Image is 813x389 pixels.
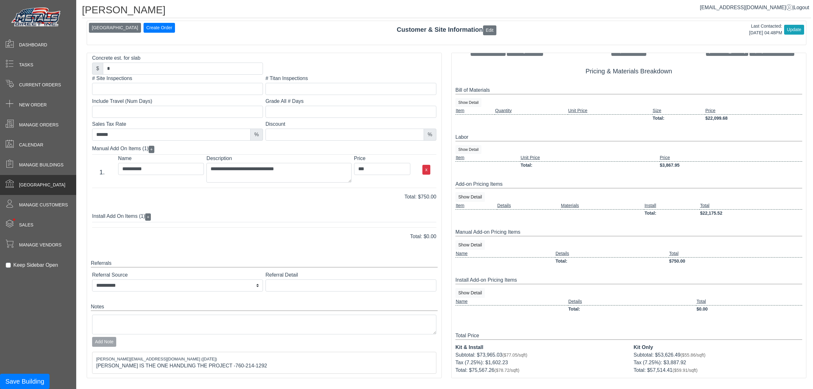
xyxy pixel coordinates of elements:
td: Total: [520,161,659,169]
div: Kit & Install [455,344,624,351]
span: ($77.05/sqft) [502,352,527,358]
div: 1. [89,167,116,177]
td: $3,867.95 [660,161,802,169]
div: Install Add On Items (1) [92,211,436,222]
button: Show Detail [455,98,481,107]
label: Include Travel (Num Days) [92,97,263,105]
button: [GEOGRAPHIC_DATA] [89,23,141,33]
label: Grade All # Days [265,97,436,105]
span: Dashboard [19,42,47,48]
h1: [PERSON_NAME] [82,4,811,18]
td: $0.00 [696,305,802,313]
button: Add Note [92,337,116,347]
label: Sales Tax Rate [92,120,263,128]
img: Metals Direct Inc Logo [10,6,64,29]
td: Total [700,202,802,210]
td: Materials [561,202,644,210]
label: Keep Sidebar Open [13,261,58,269]
span: Calendar [19,142,43,148]
span: Current Orders [19,82,61,88]
div: [PERSON_NAME] IS THE ONE HANDLING THE PROJECT -760-214-1292 [96,362,432,370]
span: Manage Customers [19,202,68,208]
span: Tasks [19,62,33,68]
td: $750.00 [669,257,802,265]
div: Total: $75,567.26 [455,366,624,374]
td: Item [455,107,495,115]
td: Total [669,250,802,258]
span: ($59.91/sqft) [673,368,698,373]
div: Install Add-on Pricing Items [455,276,802,284]
a: [EMAIL_ADDRESS][DOMAIN_NAME] [700,5,792,10]
div: Total Price [455,332,802,340]
button: + [149,146,154,153]
span: Manage Buildings [19,162,64,168]
label: Price [354,155,411,162]
button: Show Detail [455,288,485,298]
td: Details [555,250,669,258]
td: Details [497,202,561,210]
button: Update [784,25,804,35]
td: Name [455,298,568,305]
td: Size [652,107,705,115]
label: Name [118,155,204,162]
span: Manage Orders [19,122,58,128]
button: Show Detail [455,192,485,202]
div: Tax (7.25%): $3,887.92 [634,359,802,366]
div: Total: $0.00 [87,233,441,240]
div: Referrals [91,259,438,267]
label: # Site Inspections [92,75,263,82]
td: Quantity [495,107,568,115]
div: Total: $750.00 [87,193,441,201]
div: % [424,129,436,141]
div: Last Contacted: [DATE] 04:48PM [749,23,782,36]
div: Manual Add-on Pricing Items [455,228,802,236]
td: Install [644,202,700,210]
div: Notes [91,303,438,311]
td: Total [696,298,802,305]
td: Price [705,107,802,115]
div: [PERSON_NAME][EMAIL_ADDRESS][DOMAIN_NAME] ([DATE]) [96,356,432,362]
div: Manual Add On Items (1) [92,143,436,155]
td: $22,099.68 [705,114,802,122]
div: Kit Only [634,344,802,351]
label: Referral Detail [265,271,436,279]
div: Bill of Materials [455,86,802,94]
td: $22,175.52 [700,209,802,217]
td: Name [455,250,555,258]
h5: Pricing & Materials Breakdown [455,67,802,75]
div: % [250,129,263,141]
div: Labor [455,133,802,141]
td: Item [455,154,520,162]
div: Customer & Site Information [87,25,806,35]
td: Unit Price [520,154,659,162]
span: New Order [19,102,47,108]
td: Total: [555,257,669,265]
td: Price [660,154,802,162]
td: Total: [568,305,696,313]
div: Subtotal: $73,965.03 [455,351,624,359]
label: Referral Source [92,271,263,279]
td: Total: [652,114,705,122]
label: # Titan Inspections [265,75,436,82]
span: • [6,209,22,230]
span: ($78.72/sqft) [494,368,520,373]
button: Edit [483,25,496,35]
div: Total: $57,514.41 [634,366,802,374]
td: Details [568,298,696,305]
td: Item [455,202,497,210]
span: Manage Vendors [19,242,62,248]
span: ($55.86/sqft) [681,352,706,358]
span: Logout [794,5,809,10]
span: Sales [19,222,33,228]
label: Discount [265,120,436,128]
div: Add-on Pricing Items [455,180,802,188]
div: Tax (7.25%): $1,602.23 [455,359,624,366]
button: x [422,165,430,175]
label: Description [206,155,351,162]
span: [GEOGRAPHIC_DATA] [19,182,65,188]
button: Create Order [144,23,175,33]
div: $ [92,63,103,75]
td: Total: [644,209,700,217]
button: Show Detail [455,240,485,250]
